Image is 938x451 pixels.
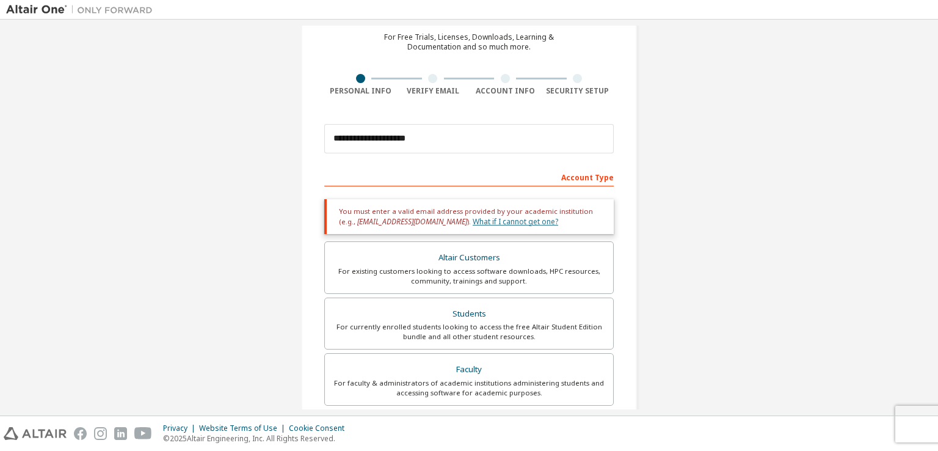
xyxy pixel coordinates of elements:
[473,216,558,227] a: What if I cannot get one?
[289,424,352,433] div: Cookie Consent
[324,86,397,96] div: Personal Info
[332,306,606,323] div: Students
[469,86,542,96] div: Account Info
[114,427,127,440] img: linkedin.svg
[332,266,606,286] div: For existing customers looking to access software downloads, HPC resources, community, trainings ...
[397,86,470,96] div: Verify Email
[134,427,152,440] img: youtube.svg
[332,378,606,398] div: For faculty & administrators of academic institutions administering students and accessing softwa...
[94,427,107,440] img: instagram.svg
[542,86,614,96] div: Security Setup
[324,199,614,234] div: You must enter a valid email address provided by your academic institution (e.g., ).
[4,427,67,440] img: altair_logo.svg
[357,216,467,227] span: [EMAIL_ADDRESS][DOMAIN_NAME]
[324,167,614,186] div: Account Type
[74,427,87,440] img: facebook.svg
[332,322,606,342] div: For currently enrolled students looking to access the free Altair Student Edition bundle and all ...
[332,361,606,378] div: Faculty
[384,32,554,52] div: For Free Trials, Licenses, Downloads, Learning & Documentation and so much more.
[199,424,289,433] div: Website Terms of Use
[163,424,199,433] div: Privacy
[163,433,352,444] p: © 2025 Altair Engineering, Inc. All Rights Reserved.
[6,4,159,16] img: Altair One
[332,249,606,266] div: Altair Customers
